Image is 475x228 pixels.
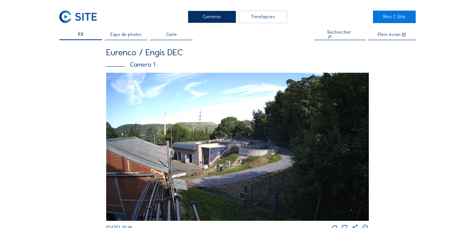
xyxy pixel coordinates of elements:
div: Plein écran [378,33,401,37]
img: Image [106,73,369,221]
span: Expo de photos [110,33,142,37]
div: Rechercher [327,30,353,39]
a: Mon C-Site [373,11,416,23]
div: Caméras [188,11,236,23]
a: C-SITE Logo [59,11,102,23]
span: Carte [166,33,177,37]
div: Timelapses [239,11,287,23]
img: C-SITE Logo [59,11,97,23]
div: Eurenco / Engis DEC [106,48,369,57]
span: Fil [78,33,83,37]
div: Camera 1 [106,61,369,67]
